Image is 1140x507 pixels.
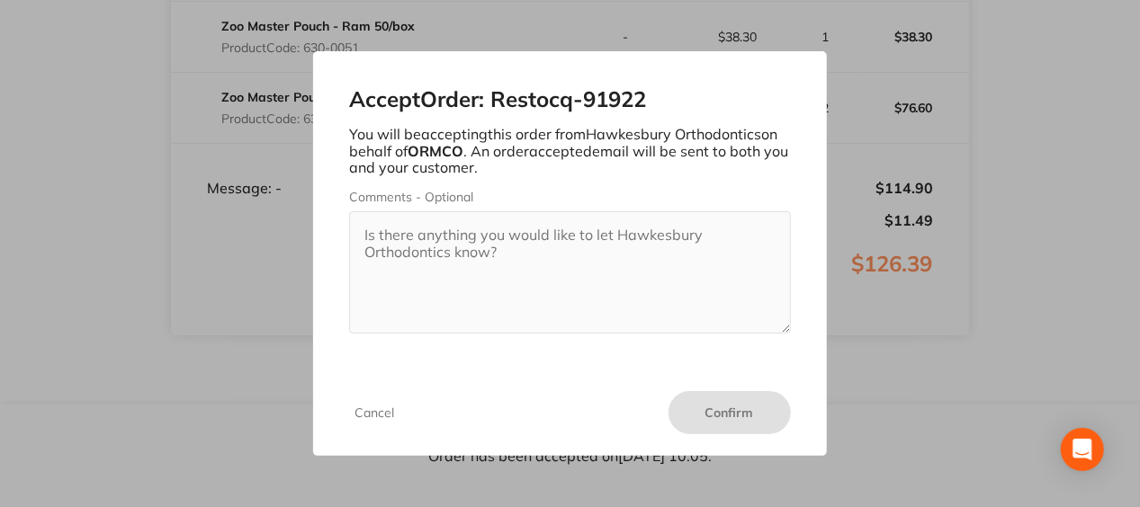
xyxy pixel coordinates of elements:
button: Cancel [349,405,399,421]
label: Comments - Optional [349,190,790,204]
button: Confirm [669,391,791,434]
h2: Accept Order: Restocq- 91922 [349,87,790,112]
div: Open Intercom Messenger [1061,428,1104,471]
p: You will be accepting this order from Hawkesbury Orthodontics on behalf of . An order accepted em... [349,126,790,175]
b: ORMCO [408,142,463,160]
